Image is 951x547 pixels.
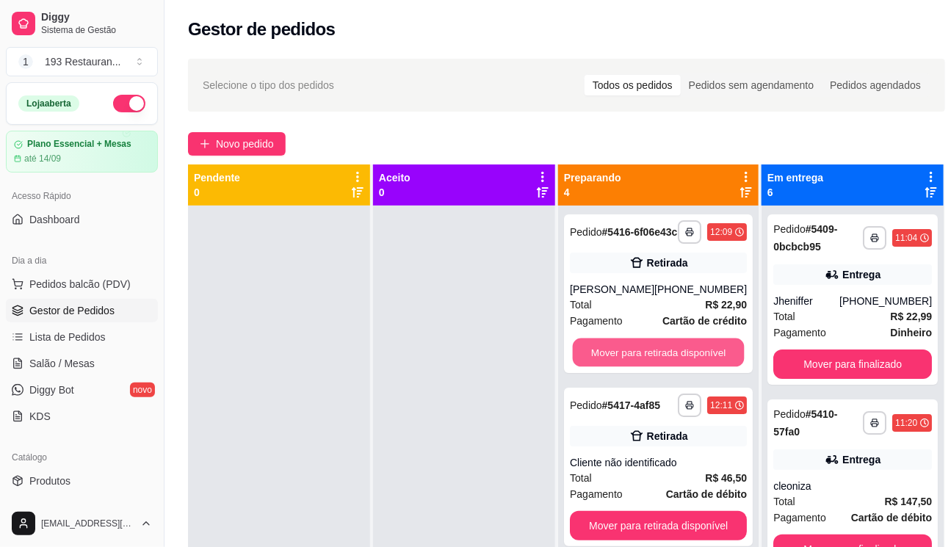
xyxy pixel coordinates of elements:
span: plus [200,139,210,149]
div: Pedidos agendados [822,75,929,95]
button: Select a team [6,47,158,76]
div: Loja aberta [18,95,79,112]
button: Novo pedido [188,132,286,156]
span: Pagamento [570,313,623,329]
div: Cliente não identificado [570,455,747,470]
strong: Dinheiro [890,327,932,338]
div: [PHONE_NUMBER] [839,294,932,308]
div: Catálogo [6,446,158,469]
article: Plano Essencial + Mesas [27,139,131,150]
p: Pendente [194,170,240,185]
span: Sistema de Gestão [41,24,152,36]
div: Retirada [647,256,688,270]
div: Pedidos sem agendamento [681,75,822,95]
span: Lista de Pedidos [29,330,106,344]
p: 0 [379,185,411,200]
span: Pedidos balcão (PDV) [29,277,131,291]
a: DiggySistema de Gestão [6,6,158,41]
span: Gestor de Pedidos [29,303,115,318]
div: Entrega [842,267,881,282]
span: KDS [29,409,51,424]
div: 11:04 [895,232,917,244]
div: 11:20 [895,417,917,429]
strong: # 5409-0bcbcb95 [773,223,837,253]
span: Pagamento [570,486,623,502]
span: Diggy [41,11,152,24]
button: Alterar Status [113,95,145,112]
a: KDS [6,405,158,428]
span: Diggy Bot [29,383,74,397]
div: 12:09 [710,226,732,238]
span: Salão / Mesas [29,356,95,371]
div: cleoniza [773,479,932,493]
strong: R$ 46,50 [705,472,747,484]
a: Produtos [6,469,158,493]
p: Em entrega [767,170,823,185]
h2: Gestor de pedidos [188,18,336,41]
div: Dia a dia [6,249,158,272]
p: 0 [194,185,240,200]
span: Pedido [773,223,806,235]
div: [PHONE_NUMBER] [654,282,747,297]
strong: # 5417-4af85 [602,399,660,411]
p: Aceito [379,170,411,185]
span: 1 [18,54,33,69]
span: Pedido [570,399,602,411]
span: Pedido [570,226,602,238]
span: Pedido [773,408,806,420]
div: Acesso Rápido [6,184,158,208]
span: Total [773,493,795,510]
div: Entrega [842,452,881,467]
strong: R$ 147,50 [885,496,933,507]
div: [PERSON_NAME] [570,282,654,297]
strong: # 5410-57fa0 [773,408,837,438]
span: Novo pedido [216,136,274,152]
strong: Cartão de débito [851,512,932,524]
button: [EMAIL_ADDRESS][DOMAIN_NAME] [6,506,158,541]
span: Total [570,297,592,313]
span: Pagamento [773,510,826,526]
span: Pagamento [773,325,826,341]
a: Diggy Botnovo [6,378,158,402]
div: 12:11 [710,399,732,411]
span: Total [773,308,795,325]
strong: R$ 22,99 [890,311,932,322]
div: Todos os pedidos [585,75,681,95]
button: Mover para finalizado [773,349,932,379]
a: Salão / Mesas [6,352,158,375]
strong: # 5416-6f06e43c [602,226,678,238]
span: Total [570,470,592,486]
p: Preparando [564,170,621,185]
div: Jheniffer [773,294,839,308]
span: Produtos [29,474,70,488]
div: 193 Restauran ... [45,54,121,69]
a: Dashboard [6,208,158,231]
span: Selecione o tipo dos pedidos [203,77,334,93]
span: Dashboard [29,212,80,227]
strong: Cartão de débito [666,488,747,500]
a: Gestor de Pedidos [6,299,158,322]
p: 6 [767,185,823,200]
button: Mover para retirada disponível [573,338,745,367]
button: Mover para retirada disponível [570,511,747,540]
div: Retirada [647,429,688,443]
a: Plano Essencial + Mesasaté 14/09 [6,131,158,173]
strong: R$ 22,90 [705,299,747,311]
a: Lista de Pedidos [6,325,158,349]
button: Pedidos balcão (PDV) [6,272,158,296]
a: Complementos [6,496,158,519]
strong: Cartão de crédito [662,315,747,327]
article: até 14/09 [24,153,61,164]
p: 4 [564,185,621,200]
span: [EMAIL_ADDRESS][DOMAIN_NAME] [41,518,134,529]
